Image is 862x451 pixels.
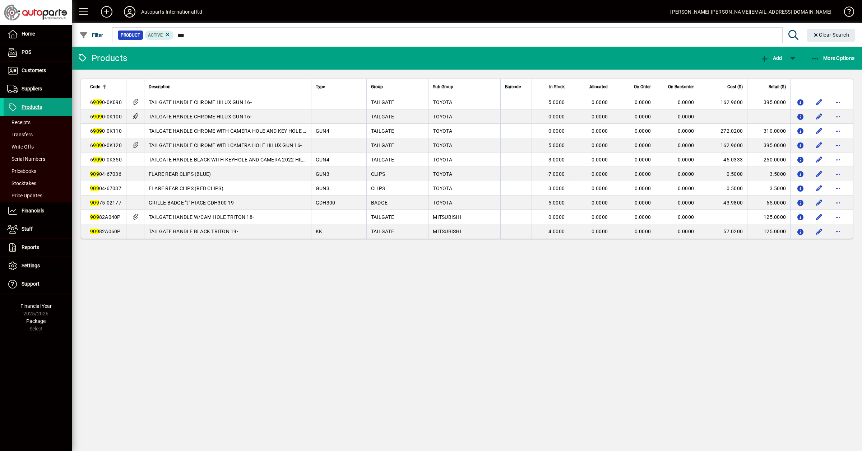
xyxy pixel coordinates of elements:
span: GDH300 [316,200,335,206]
span: Barcode [505,83,521,91]
span: 5.0000 [548,200,565,206]
span: 0.0000 [678,114,694,119]
span: 0.0000 [548,114,565,119]
a: Staff [4,220,72,238]
a: Pricebooks [4,165,72,177]
span: 0.0000 [678,171,694,177]
span: 82A060P [90,229,121,234]
span: 0.0000 [678,229,694,234]
span: 0.0000 [678,128,694,134]
span: Pricebooks [7,168,36,174]
div: Barcode [505,83,527,91]
em: 909 [93,99,102,105]
span: Suppliers [22,86,42,91]
mat-chip: Activation Status: Active [145,30,174,40]
span: CLIPS [371,171,385,177]
td: 45.0333 [704,152,747,167]
td: 3.5000 [747,181,790,196]
em: 909 [93,114,102,119]
span: 0.0000 [592,114,608,119]
span: More Options [811,55,855,61]
a: Knowledge Base [839,1,853,25]
button: Edit [814,111,825,122]
div: Group [371,83,424,91]
a: Home [4,25,72,43]
td: 162.9600 [704,138,747,152]
td: 125.0000 [747,224,790,239]
span: Financials [22,208,44,213]
button: More options [832,226,844,237]
button: Edit [814,140,825,151]
span: 0.0000 [592,200,608,206]
button: Edit [814,197,825,208]
span: Product [121,32,140,39]
span: 5.0000 [548,142,565,148]
em: 909 [93,157,102,163]
span: KK [316,229,323,234]
span: TOYOTA [433,142,452,148]
button: Clear [807,29,855,42]
span: Clear Search [813,32,849,38]
button: Edit [814,97,825,108]
td: 125.0000 [747,210,790,224]
span: 75-02177 [90,200,121,206]
td: 57.0200 [704,224,747,239]
button: More options [832,197,844,208]
button: More options [832,154,844,165]
span: TOYOTA [433,128,452,134]
span: TAILGATE HANDLE CHROME HILUX GUN 16- [149,99,252,105]
div: On Backorder [666,83,700,91]
span: Add [760,55,782,61]
span: 3.0000 [548,185,565,191]
span: Group [371,83,383,91]
button: More options [832,168,844,180]
span: TOYOTA [433,200,452,206]
td: 0.5000 [704,167,747,181]
span: 3.0000 [548,157,565,163]
span: 04-67037 [90,185,121,191]
span: 0.0000 [635,171,651,177]
span: MITSUBISHI [433,214,461,220]
button: More options [832,111,844,122]
span: TOYOTA [433,99,452,105]
td: 272.0200 [704,124,747,138]
span: Serial Numbers [7,156,45,162]
a: Stocktakes [4,177,72,189]
span: GRILLE BADGE "t" HIACE GDH300 19- [149,200,235,206]
span: Support [22,281,40,287]
span: Transfers [7,132,33,137]
a: POS [4,43,72,61]
td: 395.0000 [747,138,790,152]
span: Price Updates [7,193,42,198]
span: Products [22,104,42,110]
span: 0.0000 [592,229,608,234]
em: 909 [90,214,99,220]
button: More options [832,183,844,194]
span: 4.0000 [548,229,565,234]
button: More options [832,211,844,223]
a: Customers [4,62,72,80]
span: TAILGATE HANDLE CHROME WITH CAMERA HOLE HILUX GUN 16- [149,142,302,148]
div: Autoparts International ltd [141,6,202,18]
button: More options [832,97,844,108]
span: TAILGATE HANDLE W/CAM HOLE TRITON 18- [149,214,254,220]
a: Reports [4,239,72,257]
td: 3.5000 [747,167,790,181]
span: 5.0000 [548,99,565,105]
em: 909 [90,185,99,191]
span: 0.0000 [592,157,608,163]
a: Write Offs [4,141,72,153]
button: More Options [809,52,857,65]
span: TAILGATE HANDLE BLACK TRITON 19- [149,229,238,234]
td: 310.0000 [747,124,790,138]
span: Receipts [7,119,31,125]
span: Code [90,83,100,91]
span: GUN3 [316,185,329,191]
span: Retail ($) [769,83,786,91]
span: In Stock [549,83,565,91]
span: 6 0-0K120 [90,142,122,148]
a: Settings [4,257,72,275]
div: Allocated [579,83,614,91]
span: POS [22,49,31,55]
span: TAILGATE [371,114,394,119]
